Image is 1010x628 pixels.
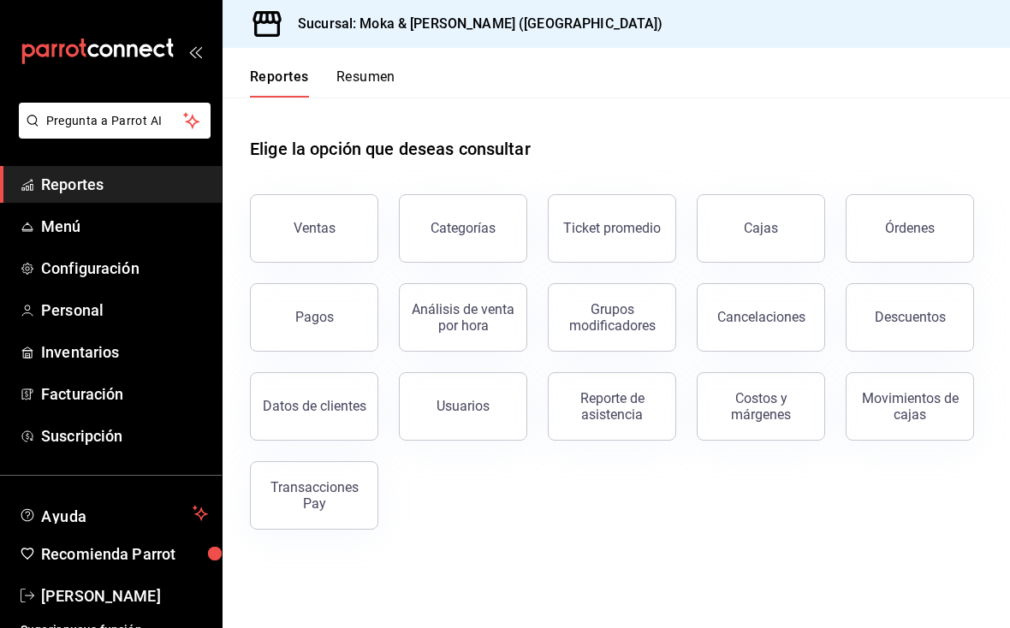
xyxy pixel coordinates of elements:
[744,218,779,239] div: Cajas
[41,424,208,447] span: Suscripción
[261,479,367,512] div: Transacciones Pay
[250,372,378,441] button: Datos de clientes
[563,220,661,236] div: Ticket promedio
[885,220,935,236] div: Órdenes
[41,341,208,364] span: Inventarios
[697,194,825,263] a: Cajas
[188,44,202,58] button: open_drawer_menu
[431,220,496,236] div: Categorías
[263,398,366,414] div: Datos de clientes
[250,68,395,98] div: navigation tabs
[846,194,974,263] button: Órdenes
[41,173,208,196] span: Reportes
[41,503,186,524] span: Ayuda
[846,283,974,352] button: Descuentos
[41,542,208,566] span: Recomienda Parrot
[559,301,665,334] div: Grupos modificadores
[250,283,378,352] button: Pagos
[857,390,963,423] div: Movimientos de cajas
[410,301,516,334] div: Análisis de venta por hora
[697,372,825,441] button: Costos y márgenes
[41,382,208,406] span: Facturación
[399,372,527,441] button: Usuarios
[559,390,665,423] div: Reporte de asistencia
[250,461,378,530] button: Transacciones Pay
[284,14,663,34] h3: Sucursal: Moka & [PERSON_NAME] ([GEOGRAPHIC_DATA])
[336,68,395,98] button: Resumen
[548,283,676,352] button: Grupos modificadores
[717,309,805,325] div: Cancelaciones
[294,220,336,236] div: Ventas
[295,309,334,325] div: Pagos
[697,283,825,352] button: Cancelaciones
[399,283,527,352] button: Análisis de venta por hora
[19,103,211,139] button: Pregunta a Parrot AI
[250,194,378,263] button: Ventas
[399,194,527,263] button: Categorías
[708,390,814,423] div: Costos y márgenes
[437,398,490,414] div: Usuarios
[41,584,208,607] span: [PERSON_NAME]
[875,309,946,325] div: Descuentos
[12,124,211,142] a: Pregunta a Parrot AI
[41,215,208,238] span: Menú
[46,112,184,130] span: Pregunta a Parrot AI
[250,136,531,162] h1: Elige la opción que deseas consultar
[548,372,676,441] button: Reporte de asistencia
[41,299,208,322] span: Personal
[548,194,676,263] button: Ticket promedio
[846,372,974,441] button: Movimientos de cajas
[250,68,309,98] button: Reportes
[41,257,208,280] span: Configuración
